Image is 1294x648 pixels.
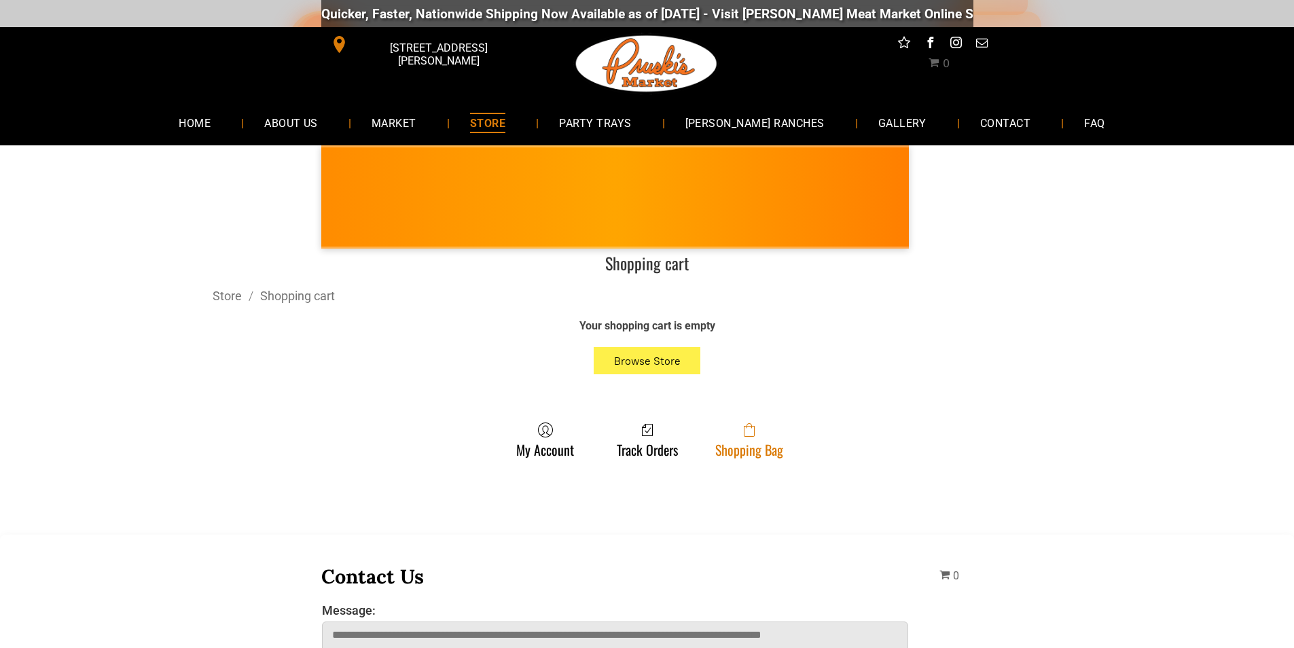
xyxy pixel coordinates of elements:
a: instagram [947,34,965,55]
a: Shopping Bag [708,422,790,458]
a: MARKET [351,105,437,141]
span: [PERSON_NAME] MARKET [907,206,1174,228]
a: ABOUT US [244,105,338,141]
a: Store [213,289,242,303]
a: [STREET_ADDRESS][PERSON_NAME] [321,34,529,55]
a: Social network [895,34,913,55]
div: Quicker, Faster, Nationwide Shipping Now Available as of [DATE] - Visit [PERSON_NAME] Meat Market... [320,6,1143,22]
span: [STREET_ADDRESS][PERSON_NAME] [351,35,526,74]
span: 0 [943,57,950,70]
span: 0 [953,569,959,582]
label: Message: [322,603,909,617]
a: HOME [158,105,231,141]
h1: Shopping cart [213,253,1082,274]
a: GALLERY [858,105,947,141]
div: Your shopping cart is empty [403,319,892,334]
a: PARTY TRAYS [539,105,651,141]
a: CONTACT [960,105,1051,141]
a: Shopping cart [260,289,335,303]
div: Breadcrumbs [213,287,1082,304]
span: / [242,289,260,303]
button: Browse Store [594,347,701,374]
h3: Contact Us [321,564,910,589]
a: email [973,34,990,55]
img: Pruski-s+Market+HQ+Logo2-1920w.png [573,27,720,101]
a: My Account [509,422,581,458]
a: Track Orders [610,422,685,458]
span: Browse Store [614,355,681,367]
a: [PERSON_NAME] RANCHES [665,105,845,141]
a: FAQ [1064,105,1125,141]
a: facebook [921,34,939,55]
a: STORE [450,105,526,141]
